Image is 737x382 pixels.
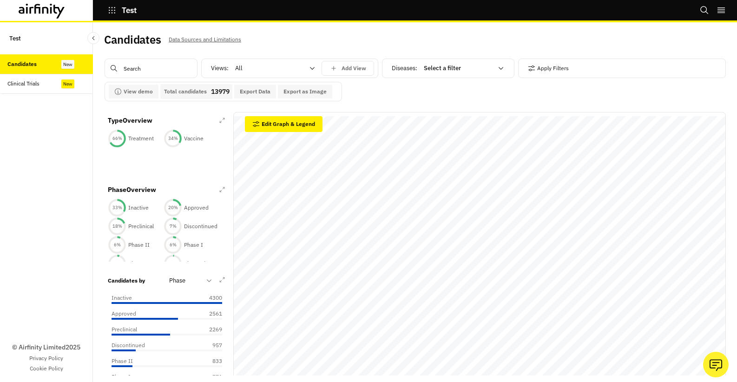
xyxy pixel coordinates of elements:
[12,342,80,352] p: © Airfinity Limited 2025
[164,223,182,229] div: 7 %
[199,357,222,365] p: 833
[108,223,126,229] div: 18 %
[700,2,709,18] button: Search
[122,6,137,14] p: Test
[29,354,63,362] a: Privacy Policy
[7,79,39,88] div: Clinical Trials
[112,357,133,365] p: Phase II
[164,260,182,266] div: 2 %
[128,241,150,249] p: Phase II
[108,185,156,195] p: Phase Overview
[30,364,63,373] a: Cookie Policy
[199,325,222,334] p: 2269
[108,204,126,211] div: 33 %
[108,241,126,248] div: 6 %
[245,116,322,132] button: Edit Graph & Legend
[199,373,222,381] p: 771
[392,61,510,76] div: Diseases :
[108,135,126,142] div: 66 %
[342,65,366,72] p: Add View
[128,259,152,268] p: Phase III
[169,34,241,45] p: Data Sources and Limitations
[184,259,210,268] p: Phase I/II
[184,222,217,231] p: Discontinued
[112,294,132,302] p: Inactive
[112,373,131,381] p: Phase I
[61,60,74,69] div: New
[112,310,136,318] p: Approved
[128,222,154,231] p: Preclinical
[703,352,729,377] button: Ask our analysts
[108,260,126,266] div: 4 %
[211,88,230,95] p: 13979
[128,134,154,143] p: Treatment
[199,310,222,318] p: 2561
[199,341,222,349] p: 957
[7,60,37,68] div: Candidates
[162,88,209,95] p: Total candidates
[528,61,569,76] button: Apply Filters
[9,30,21,47] p: Test
[164,204,182,211] div: 20 %
[164,135,182,142] div: 34 %
[164,241,182,248] div: 6 %
[128,204,149,212] p: Inactive
[108,2,137,18] button: Test
[184,241,203,249] p: Phase I
[278,85,332,99] button: Export as Image
[234,85,276,99] button: Export Data
[184,134,204,143] p: Vaccine
[104,33,161,46] h2: Candidates
[112,325,137,334] p: Preclinical
[108,277,145,285] p: Candidates by
[211,61,374,76] div: Views:
[199,294,222,302] p: 4300
[184,204,209,212] p: Approved
[112,341,145,349] p: Discontinued
[87,32,99,44] button: Close Sidebar
[61,79,74,88] div: New
[108,116,152,125] p: Type Overview
[105,59,197,78] input: Search
[109,85,158,99] button: View demo
[322,61,374,76] button: save changes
